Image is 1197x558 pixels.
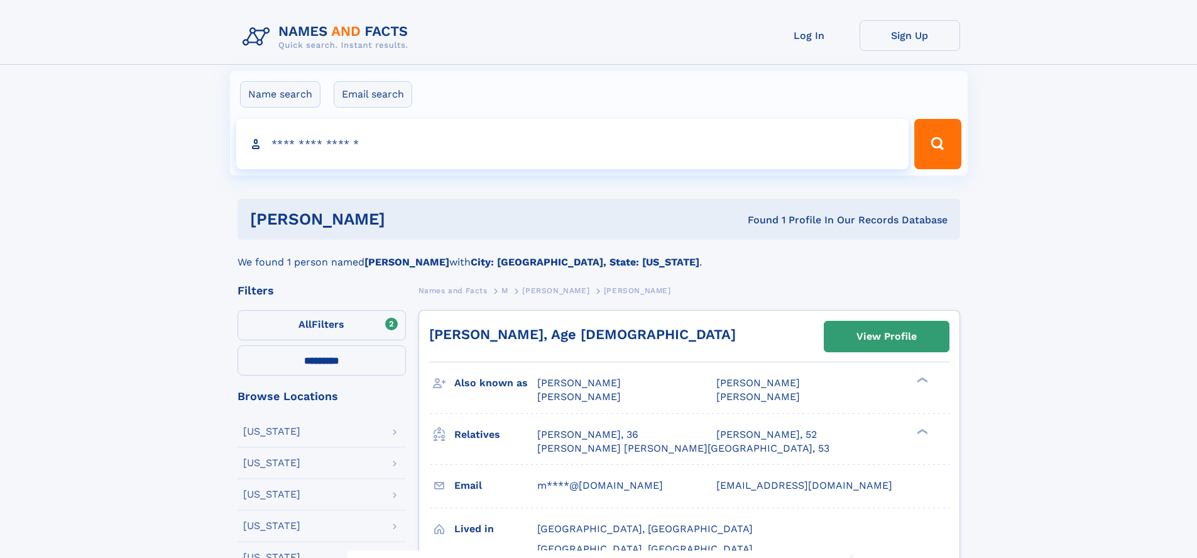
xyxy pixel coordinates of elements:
label: Name search [240,81,320,108]
h3: Also known as [454,372,537,394]
a: [PERSON_NAME], 52 [716,428,817,442]
span: [PERSON_NAME] [604,286,671,295]
h1: [PERSON_NAME] [250,211,567,227]
span: [GEOGRAPHIC_DATA], [GEOGRAPHIC_DATA] [537,543,753,555]
div: View Profile [856,322,917,351]
div: Filters [238,285,406,296]
div: ❯ [914,427,929,435]
b: [PERSON_NAME] [364,256,449,268]
div: Browse Locations [238,391,406,402]
h3: Lived in [454,518,537,540]
a: [PERSON_NAME] [PERSON_NAME][GEOGRAPHIC_DATA], 53 [537,442,829,455]
label: Email search [334,81,412,108]
label: Filters [238,310,406,340]
span: [EMAIL_ADDRESS][DOMAIN_NAME] [716,479,892,491]
span: M [501,286,508,295]
span: All [298,318,312,330]
a: View Profile [824,321,949,352]
div: We found 1 person named with . [238,240,960,270]
span: [PERSON_NAME] [537,377,621,389]
span: [PERSON_NAME] [716,377,800,389]
div: [US_STATE] [243,458,300,468]
a: [PERSON_NAME], 36 [537,428,638,442]
span: [GEOGRAPHIC_DATA], [GEOGRAPHIC_DATA] [537,523,753,535]
h3: Email [454,475,537,496]
h3: Relatives [454,424,537,445]
a: M [501,282,508,298]
img: Logo Names and Facts [238,20,418,54]
a: Names and Facts [418,282,488,298]
input: search input [236,119,909,169]
span: [PERSON_NAME] [537,391,621,403]
div: [US_STATE] [243,427,300,437]
a: [PERSON_NAME], Age [DEMOGRAPHIC_DATA] [429,326,736,342]
a: Log In [759,20,860,51]
span: [PERSON_NAME] [522,286,589,295]
span: [PERSON_NAME] [716,391,800,403]
div: Found 1 Profile In Our Records Database [566,213,948,227]
b: City: [GEOGRAPHIC_DATA], State: [US_STATE] [471,256,699,268]
a: [PERSON_NAME] [522,282,589,298]
button: Search Button [914,119,961,169]
div: ❯ [914,376,929,384]
a: Sign Up [860,20,960,51]
div: [US_STATE] [243,521,300,531]
div: [US_STATE] [243,489,300,499]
